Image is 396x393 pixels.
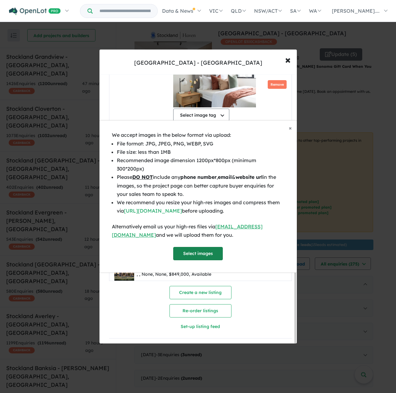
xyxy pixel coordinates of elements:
[117,140,284,148] li: File format: JPG, JPEG, PNG, WEBP, SVG
[132,174,153,180] u: DO NOT
[332,8,380,14] span: [PERSON_NAME]....
[180,174,217,180] b: phone number
[235,174,263,180] b: website url
[9,7,61,15] img: Openlot PRO Logo White
[94,4,156,18] input: Try estate name, suburb, builder or developer
[117,156,284,173] li: Recommended image dimension 1200px*800px (minimum 300*200px)
[173,247,223,260] button: Select images
[117,173,284,198] li: Please include any , & in the images, so the project page can better capture buyer enquiries for ...
[112,131,284,139] div: We accept images in the below format via upload:
[112,222,284,239] div: Alternatively email us your high-res files via and we will upload them for you.
[124,208,182,214] a: [URL][DOMAIN_NAME]
[117,148,284,156] li: File size: less than 1MB
[117,198,284,215] li: We recommend you resize your high-res images and compress them via before uploading.
[218,174,232,180] b: email
[289,124,292,132] span: ×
